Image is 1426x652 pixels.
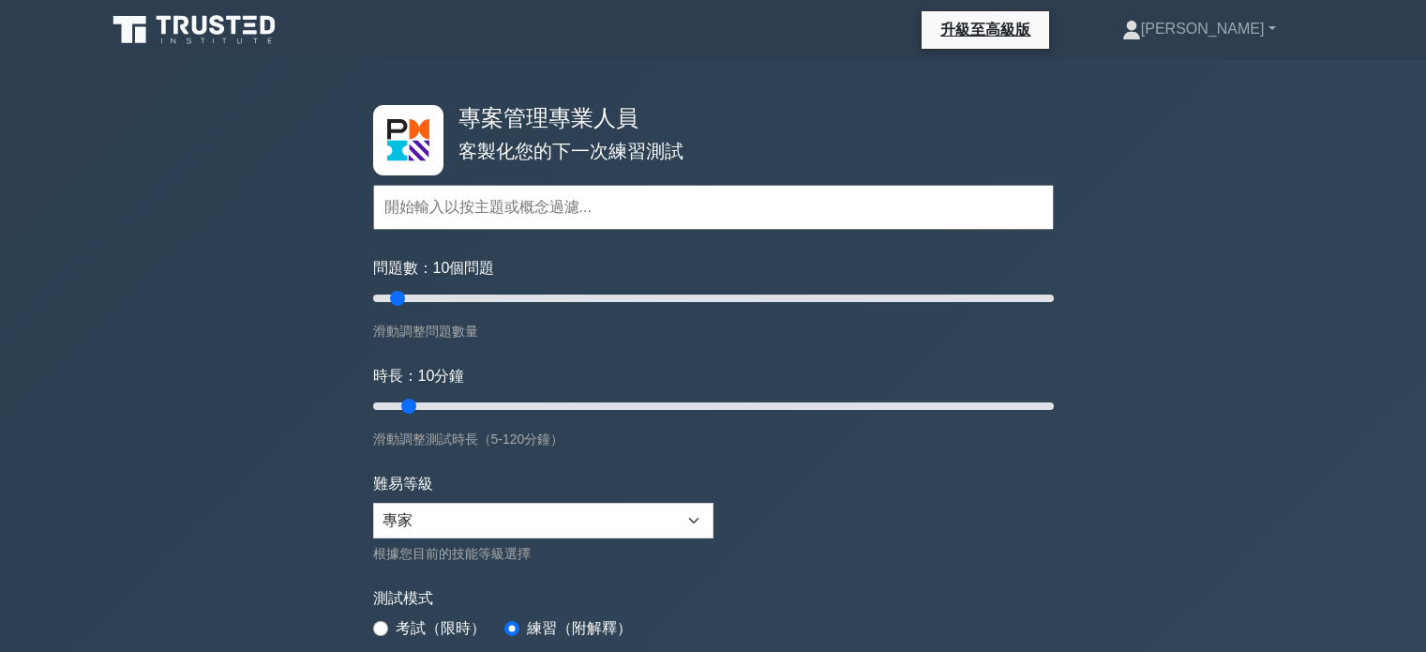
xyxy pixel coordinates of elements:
font: 10個 [433,260,465,276]
font: 練習（附解釋） [527,620,632,636]
font: 根據您目前的技能等級選擇 [373,546,531,561]
a: [PERSON_NAME] [1077,10,1321,48]
font: 難易等級 [373,476,433,492]
font: 10 [418,368,435,384]
font: 問題 [464,260,494,276]
font: 考試（限時） [396,620,486,636]
font: 滑動調整問題數量 [373,324,478,339]
font: 時長： [373,368,418,384]
font: 問題數： [373,260,433,276]
font: 測試模式 [373,590,433,606]
font: 升級至高級版 [940,22,1030,38]
font: 滑動調整測試時長（5-120分鐘） [373,432,564,447]
font: 分鐘 [434,368,464,384]
a: 升級至高級版 [929,18,1042,41]
font: 專案管理專業人員 [458,105,638,130]
input: 開始輸入以按主題或概念過濾... [373,185,1054,230]
font: [PERSON_NAME] [1141,21,1265,37]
